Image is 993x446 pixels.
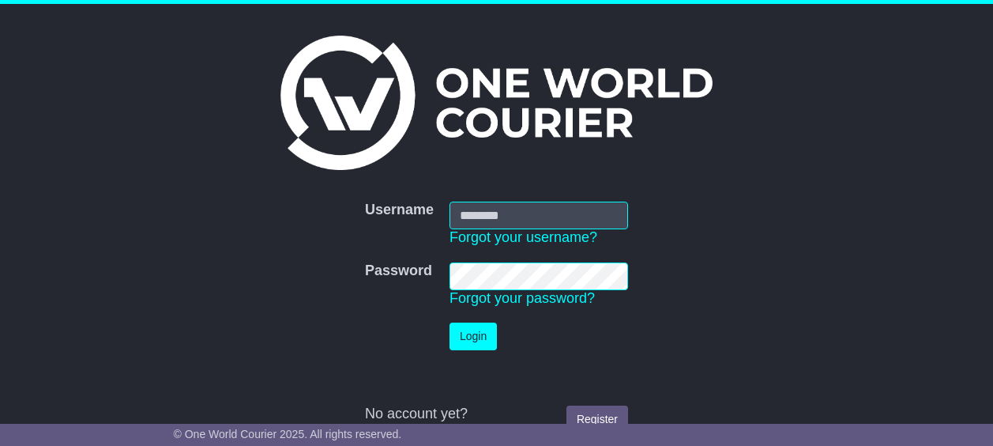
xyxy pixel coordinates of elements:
[365,406,628,423] div: No account yet?
[174,428,402,440] span: © One World Courier 2025. All rights reserved.
[280,36,712,170] img: One World
[449,290,595,306] a: Forgot your password?
[365,202,434,219] label: Username
[449,323,497,350] button: Login
[566,406,628,433] a: Register
[365,263,432,280] label: Password
[449,229,597,245] a: Forgot your username?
